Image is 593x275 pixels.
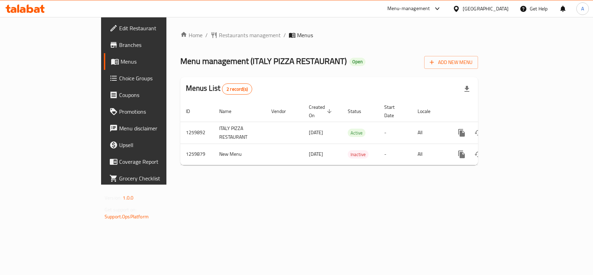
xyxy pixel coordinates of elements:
[283,31,286,39] li: /
[349,59,365,65] span: Open
[424,56,478,69] button: Add New Menu
[119,157,195,166] span: Coverage Report
[222,86,252,92] span: 2 record(s)
[205,31,208,39] li: /
[119,74,195,82] span: Choice Groups
[309,128,323,137] span: [DATE]
[214,122,266,144] td: ITALY PIZZA RESTAURANT
[104,103,200,120] a: Promotions
[309,149,323,159] span: [DATE]
[384,103,404,120] span: Start Date
[119,91,195,99] span: Coupons
[104,37,200,53] a: Branches
[271,107,295,115] span: Vendor
[418,107,439,115] span: Locale
[430,58,472,67] span: Add New Menu
[104,137,200,153] a: Upsell
[348,107,370,115] span: Status
[180,53,347,69] span: Menu management ( ITALY PIZZA RESTAURANT )
[119,41,195,49] span: Branches
[119,174,195,183] span: Grocery Checklist
[297,31,313,39] span: Menus
[186,107,199,115] span: ID
[104,170,200,187] a: Grocery Checklist
[412,122,448,144] td: All
[348,151,369,159] span: Inactive
[104,53,200,70] a: Menus
[379,144,412,165] td: -
[581,5,584,13] span: A
[387,5,430,13] div: Menu-management
[448,101,526,122] th: Actions
[104,70,200,87] a: Choice Groups
[211,31,281,39] a: Restaurants management
[470,146,487,163] button: Change Status
[453,146,470,163] button: more
[219,107,240,115] span: Name
[180,101,526,165] table: enhanced table
[219,31,281,39] span: Restaurants management
[104,20,200,37] a: Edit Restaurant
[180,31,478,39] nav: breadcrumb
[119,24,195,32] span: Edit Restaurant
[309,103,334,120] span: Created On
[186,83,252,95] h2: Menus List
[104,153,200,170] a: Coverage Report
[379,122,412,144] td: -
[470,124,487,141] button: Change Status
[123,193,133,202] span: 1.0.0
[222,83,252,95] div: Total records count
[104,87,200,103] a: Coupons
[119,124,195,132] span: Menu disclaimer
[105,193,122,202] span: Version:
[105,212,149,221] a: Support.OpsPlatform
[104,120,200,137] a: Menu disclaimer
[105,205,137,214] span: Get support on:
[412,144,448,165] td: All
[119,141,195,149] span: Upsell
[348,129,365,137] span: Active
[119,107,195,116] span: Promotions
[121,57,195,66] span: Menus
[214,144,266,165] td: New Menu
[349,58,365,66] div: Open
[463,5,509,13] div: [GEOGRAPHIC_DATA]
[453,124,470,141] button: more
[459,81,475,97] div: Export file
[348,150,369,159] div: Inactive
